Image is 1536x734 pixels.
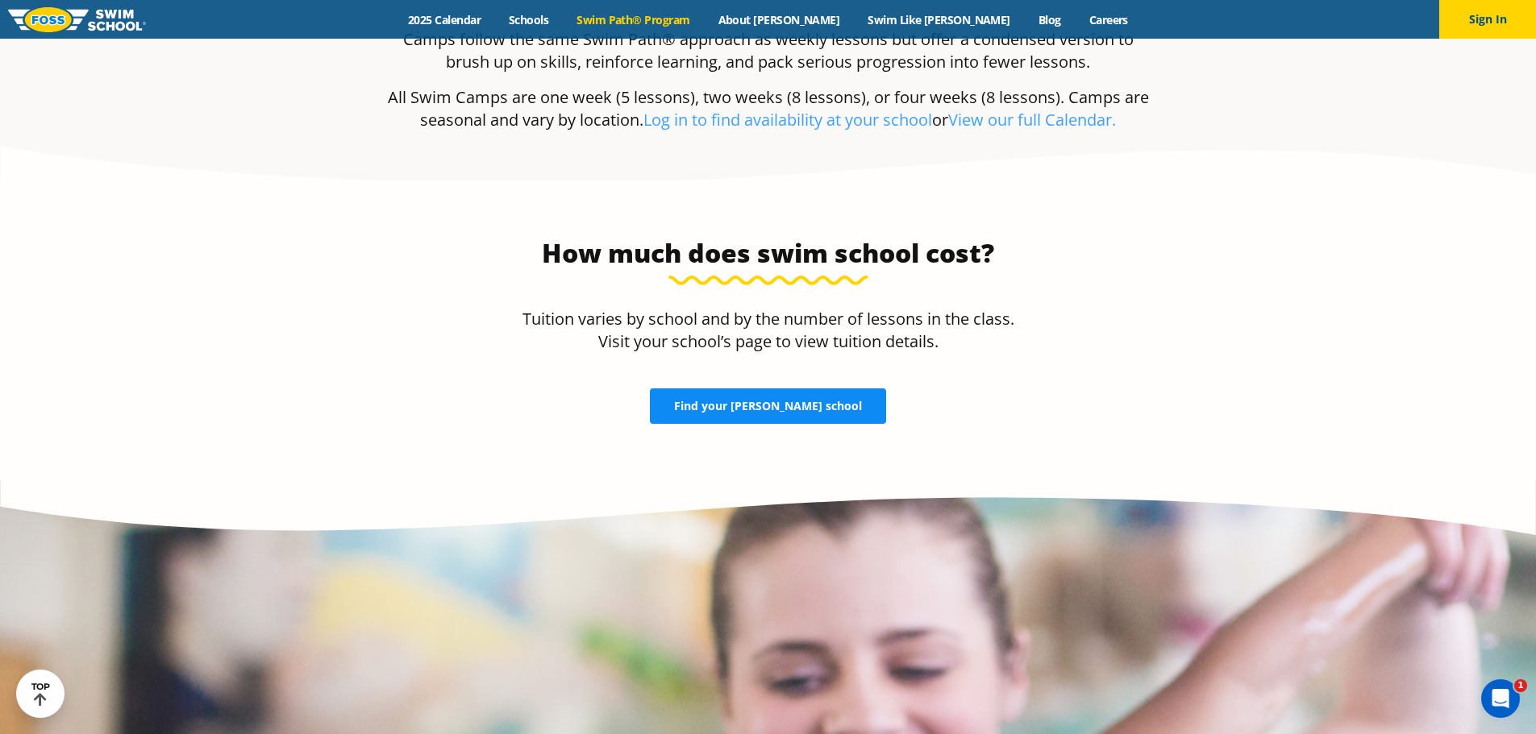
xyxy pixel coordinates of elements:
[674,400,862,412] span: Find your [PERSON_NAME] school
[854,12,1025,27] a: Swim Like [PERSON_NAME]
[31,682,50,707] div: TOP
[948,109,1116,131] a: View our full Calendar.
[563,12,704,27] a: Swim Path® Program
[643,109,932,131] a: Log in to find availability at your school
[1075,12,1142,27] a: Careers
[495,12,563,27] a: Schools
[394,12,495,27] a: 2025 Calendar
[388,28,1149,73] p: Camps follow the same Swim Path® approach as weekly lessons but offer a condensed version to brus...
[513,308,1024,353] p: Tuition varies by school and by the number of lessons in the class. Visit your school’s page to v...
[8,7,146,32] img: FOSS Swim School Logo
[1481,679,1520,718] iframe: Intercom live chat
[704,12,854,27] a: About [PERSON_NAME]
[513,237,1024,269] h3: How much does swim school cost?
[1024,12,1075,27] a: Blog
[650,388,886,424] a: Find your [PERSON_NAME] school
[1514,679,1527,692] span: 1
[388,86,1149,131] p: All Swim Camps are one week (5 lessons), two weeks (8 lessons), or four weeks (8 lessons). Camps ...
